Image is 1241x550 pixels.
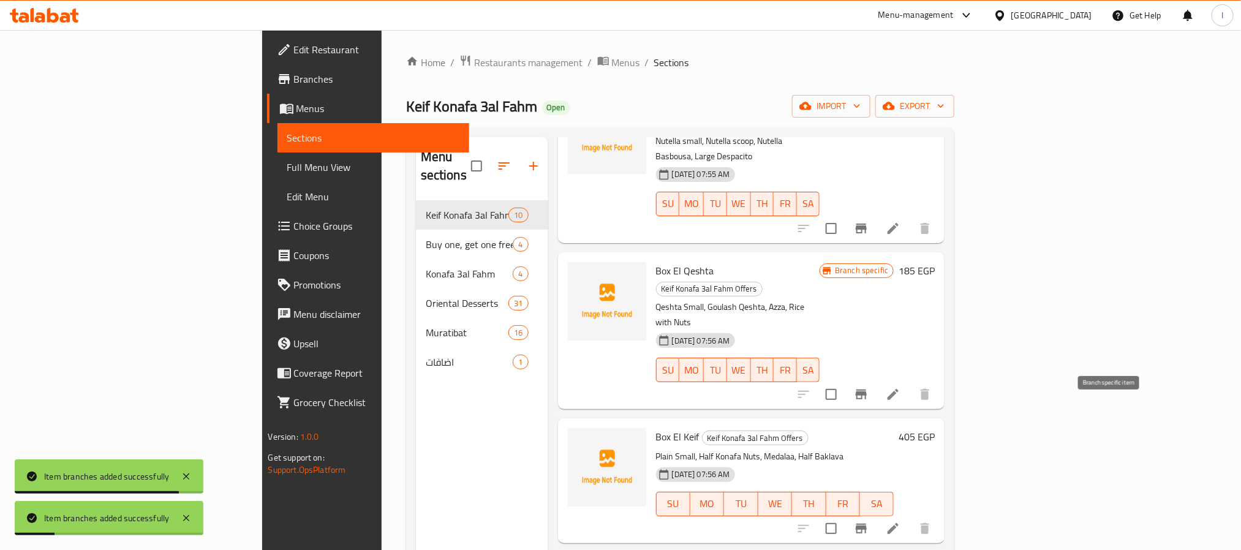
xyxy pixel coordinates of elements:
[910,380,940,409] button: delete
[758,492,792,516] button: WE
[267,64,469,94] a: Branches
[847,514,876,543] button: Branch-specific-item
[416,259,548,288] div: Konafa 3al Fahm4
[645,55,649,70] li: /
[667,168,735,180] span: [DATE] 07:55 AM
[774,192,797,216] button: FR
[886,521,900,536] a: Edit menu item
[426,355,513,369] span: اضافات
[756,361,769,379] span: TH
[277,182,469,211] a: Edit Menu
[885,99,945,114] span: export
[268,429,298,445] span: Version:
[277,153,469,182] a: Full Menu View
[489,151,519,181] span: Sort sections
[426,237,513,252] span: Buy one, get one free
[426,296,509,311] span: Oriental Desserts
[294,72,459,86] span: Branches
[513,266,528,281] div: items
[779,361,792,379] span: FR
[509,327,527,339] span: 16
[763,495,787,513] span: WE
[267,358,469,388] a: Coverage Report
[899,262,935,279] h6: 185 EGP
[656,492,690,516] button: SU
[704,192,727,216] button: TU
[802,195,815,213] span: SA
[702,431,809,445] div: Keif Konafa 3al Fahm Offers
[267,329,469,358] a: Upsell
[709,195,722,213] span: TU
[774,358,797,382] button: FR
[459,55,583,70] a: Restaurants management
[656,299,820,330] p: Qeshta Small, Goulash Qeshta, Azza, Rice with Nuts
[416,347,548,377] div: اضافات1
[662,361,674,379] span: SU
[797,192,820,216] button: SA
[802,99,861,114] span: import
[684,195,699,213] span: MO
[656,449,894,464] p: Plain Small, Half Konafa Nuts, Medalaa, Half Baklava
[727,358,751,382] button: WE
[818,382,844,407] span: Select to update
[519,151,548,181] button: Add section
[300,429,319,445] span: 1.0.0
[287,160,459,175] span: Full Menu View
[818,216,844,241] span: Select to update
[732,361,746,379] span: WE
[695,495,719,513] span: MO
[732,195,746,213] span: WE
[656,134,820,164] p: Nutella small, Nutella scoop, Nutella Basbousa, Large Despacito
[406,92,537,120] span: Keif Konafa 3al Fahm
[756,195,769,213] span: TH
[268,462,346,478] a: Support.OpsPlatform
[294,336,459,351] span: Upsell
[568,262,646,341] img: Box El Qeshta
[679,192,704,216] button: MO
[44,511,169,525] div: Item branches added successfully
[751,192,774,216] button: TH
[899,428,935,445] h6: 405 EGP
[875,95,954,118] button: export
[662,195,674,213] span: SU
[406,55,955,70] nav: breadcrumb
[910,214,940,243] button: delete
[416,195,548,382] nav: Menu sections
[751,358,774,382] button: TH
[509,298,527,309] span: 31
[910,514,940,543] button: delete
[474,55,583,70] span: Restaurants management
[513,239,527,251] span: 4
[294,248,459,263] span: Coupons
[426,266,513,281] div: Konafa 3al Fahm
[704,358,727,382] button: TU
[416,200,548,230] div: Keif Konafa 3al Fahm Offers10
[508,296,528,311] div: items
[779,195,792,213] span: FR
[416,318,548,347] div: Muratibat16
[830,265,893,276] span: Branch specific
[426,208,509,222] div: Keif Konafa 3al Fahm Offers
[294,366,459,380] span: Coverage Report
[667,469,735,480] span: [DATE] 07:56 AM
[1221,9,1223,22] span: I
[416,230,548,259] div: Buy one, get one free4
[508,325,528,340] div: items
[878,8,954,23] div: Menu-management
[568,428,646,507] img: Box El Keif
[860,492,894,516] button: SA
[294,277,459,292] span: Promotions
[287,189,459,204] span: Edit Menu
[294,307,459,322] span: Menu disclaimer
[1011,9,1092,22] div: [GEOGRAPHIC_DATA]
[831,495,855,513] span: FR
[727,192,751,216] button: WE
[267,211,469,241] a: Choice Groups
[267,241,469,270] a: Coupons
[294,42,459,57] span: Edit Restaurant
[426,325,509,340] div: Muratibat
[656,262,714,280] span: Box El Qeshta
[847,214,876,243] button: Branch-specific-item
